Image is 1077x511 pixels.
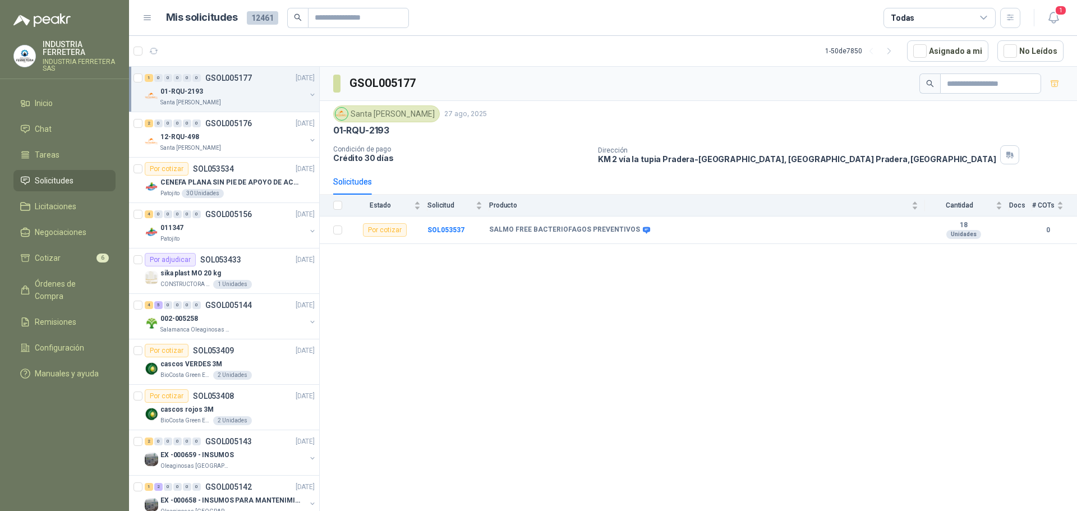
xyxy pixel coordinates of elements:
[333,176,372,188] div: Solicitudes
[160,280,211,289] p: CONSTRUCTORA GRUPO FIP
[145,362,158,375] img: Company Logo
[35,316,76,328] span: Remisiones
[192,74,201,82] div: 0
[1032,225,1064,236] b: 0
[145,435,317,471] a: 2 0 0 0 0 0 GSOL005143[DATE] Company LogoEX -000659 - INSUMOSOleaginosas [GEOGRAPHIC_DATA]
[213,371,252,380] div: 2 Unidades
[43,58,116,72] p: INDUSTRIA FERRETERA SAS
[145,74,153,82] div: 1
[925,195,1009,217] th: Cantidad
[193,165,234,173] p: SOL053534
[427,195,489,217] th: Solicitud
[925,221,1002,230] b: 18
[183,483,191,491] div: 0
[205,119,252,127] p: GSOL005176
[205,483,252,491] p: GSOL005142
[13,337,116,358] a: Configuración
[145,71,317,107] a: 1 0 0 0 0 0 GSOL005177[DATE] Company Logo01-RQU-2193Santa [PERSON_NAME]
[145,117,317,153] a: 2 0 0 0 0 0 GSOL005176[DATE] Company Logo12-RQU-498Santa [PERSON_NAME]
[598,146,996,154] p: Dirección
[35,342,84,354] span: Configuración
[173,438,182,445] div: 0
[160,314,198,324] p: 002-005258
[13,222,116,243] a: Negociaciones
[166,10,238,26] h1: Mis solicitudes
[129,385,319,430] a: Por cotizarSOL053408[DATE] Company Logocascos rojos 3MBioCosta Green Energy S.A.S2 Unidades
[925,201,993,209] span: Cantidad
[160,144,221,153] p: Santa [PERSON_NAME]
[363,223,407,237] div: Por cotizar
[160,450,234,461] p: EX -000659 - INSUMOS
[1032,201,1055,209] span: # COTs
[193,347,234,355] p: SOL053409
[164,210,172,218] div: 0
[145,225,158,239] img: Company Logo
[173,119,182,127] div: 0
[946,230,981,239] div: Unidades
[997,40,1064,62] button: No Leídos
[213,416,252,425] div: 2 Unidades
[296,255,315,265] p: [DATE]
[1032,195,1077,217] th: # COTs
[145,208,317,243] a: 4 0 0 0 0 0 GSOL005156[DATE] Company Logo011347Patojito
[154,210,163,218] div: 0
[296,391,315,402] p: [DATE]
[129,158,319,203] a: Por cotizarSOL053534[DATE] Company LogoCENEFA PLANA SIN PIE DE APOYO DE ACUERDO A LA IMAGEN ADJUN...
[205,74,252,82] p: GSOL005177
[13,93,116,114] a: Inicio
[129,339,319,385] a: Por cotizarSOL053409[DATE] Company Logocascos VERDES 3MBioCosta Green Energy S.A.S2 Unidades
[145,316,158,330] img: Company Logo
[145,453,158,466] img: Company Logo
[349,75,417,92] h3: GSOL005177
[96,254,109,263] span: 6
[164,119,172,127] div: 0
[173,301,182,309] div: 0
[13,144,116,165] a: Tareas
[160,325,231,334] p: Salamanca Oleaginosas SAS
[145,135,158,148] img: Company Logo
[333,125,389,136] p: 01-RQU-2193
[43,40,116,56] p: INDUSTRIA FERRETERA
[129,248,319,294] a: Por adjudicarSOL053433[DATE] Company Logosika plast MO 20 kgCONSTRUCTORA GRUPO FIP1 Unidades
[14,45,35,67] img: Company Logo
[164,301,172,309] div: 0
[1055,5,1067,16] span: 1
[200,256,241,264] p: SOL053433
[160,234,179,243] p: Patojito
[145,180,158,194] img: Company Logo
[160,462,231,471] p: Oleaginosas [GEOGRAPHIC_DATA]
[145,407,158,421] img: Company Logo
[145,210,153,218] div: 4
[145,253,196,266] div: Por adjudicar
[173,210,182,218] div: 0
[296,209,315,220] p: [DATE]
[213,280,252,289] div: 1 Unidades
[891,12,914,24] div: Todas
[145,344,188,357] div: Por cotizar
[333,153,589,163] p: Crédito 30 días
[183,119,191,127] div: 0
[349,201,412,209] span: Estado
[335,108,348,120] img: Company Logo
[182,189,224,198] div: 30 Unidades
[145,271,158,284] img: Company Logo
[205,301,252,309] p: GSOL005144
[160,404,214,415] p: cascos rojos 3M
[296,300,315,311] p: [DATE]
[145,389,188,403] div: Por cotizar
[173,483,182,491] div: 0
[145,298,317,334] a: 4 5 0 0 0 0 GSOL005144[DATE] Company Logo002-005258Salamanca Oleaginosas SAS
[825,42,898,60] div: 1 - 50 de 7850
[160,223,183,233] p: 011347
[160,189,179,198] p: Patojito
[183,210,191,218] div: 0
[145,89,158,103] img: Company Logo
[13,247,116,269] a: Cotizar6
[160,359,222,370] p: cascos VERDES 3M
[294,13,302,21] span: search
[192,301,201,309] div: 0
[154,483,163,491] div: 2
[160,86,203,97] p: 01-RQU-2193
[154,438,163,445] div: 0
[192,210,201,218] div: 0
